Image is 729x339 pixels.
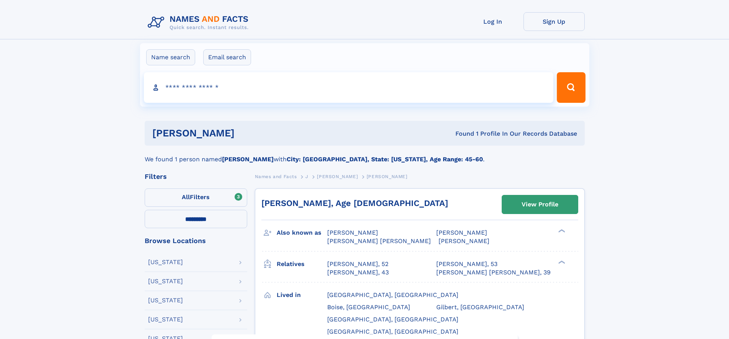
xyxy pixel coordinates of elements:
[436,303,524,311] span: Gilbert, [GEOGRAPHIC_DATA]
[556,260,566,264] div: ❯
[152,128,345,138] h1: [PERSON_NAME]
[439,237,489,245] span: [PERSON_NAME]
[146,49,195,65] label: Name search
[524,12,585,31] a: Sign Up
[148,278,183,284] div: [US_STATE]
[436,260,497,268] a: [PERSON_NAME], 53
[145,12,255,33] img: Logo Names and Facts
[327,291,458,298] span: [GEOGRAPHIC_DATA], [GEOGRAPHIC_DATA]
[261,198,448,208] a: [PERSON_NAME], Age [DEMOGRAPHIC_DATA]
[148,297,183,303] div: [US_STATE]
[345,130,577,138] div: Found 1 Profile In Our Records Database
[145,237,247,244] div: Browse Locations
[327,328,458,335] span: [GEOGRAPHIC_DATA], [GEOGRAPHIC_DATA]
[277,289,327,302] h3: Lived in
[148,259,183,265] div: [US_STATE]
[327,229,378,236] span: [PERSON_NAME]
[305,174,308,179] span: J
[145,146,585,164] div: We found 1 person named with .
[317,172,358,181] a: [PERSON_NAME]
[502,195,578,214] a: View Profile
[145,188,247,207] label: Filters
[277,258,327,271] h3: Relatives
[145,173,247,180] div: Filters
[222,156,274,163] b: [PERSON_NAME]
[556,229,566,234] div: ❯
[522,196,558,213] div: View Profile
[462,12,524,31] a: Log In
[327,303,410,311] span: Boise, [GEOGRAPHIC_DATA]
[305,172,308,181] a: J
[144,72,554,103] input: search input
[327,268,389,277] a: [PERSON_NAME], 43
[367,174,408,179] span: [PERSON_NAME]
[436,229,487,236] span: [PERSON_NAME]
[182,193,190,201] span: All
[317,174,358,179] span: [PERSON_NAME]
[255,172,297,181] a: Names and Facts
[277,226,327,239] h3: Also known as
[287,156,483,163] b: City: [GEOGRAPHIC_DATA], State: [US_STATE], Age Range: 45-60
[327,260,388,268] a: [PERSON_NAME], 52
[327,316,458,323] span: [GEOGRAPHIC_DATA], [GEOGRAPHIC_DATA]
[327,237,431,245] span: [PERSON_NAME] [PERSON_NAME]
[148,316,183,323] div: [US_STATE]
[203,49,251,65] label: Email search
[436,268,551,277] a: [PERSON_NAME] [PERSON_NAME], 39
[557,72,585,103] button: Search Button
